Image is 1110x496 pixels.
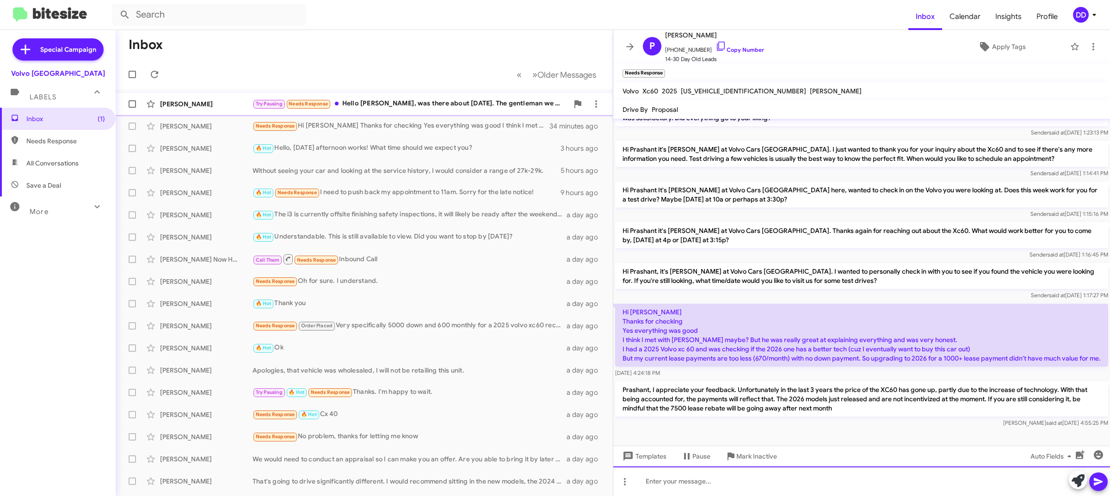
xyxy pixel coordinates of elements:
span: Try Pausing [256,101,283,107]
span: Volvo [623,87,639,95]
span: [PERSON_NAME] [DATE] 4:55:25 PM [1003,419,1108,426]
div: DD [1073,7,1089,23]
div: a day ago [567,454,605,464]
span: Needs Response [256,323,295,329]
span: 🔥 Hot [256,234,271,240]
span: [PERSON_NAME] [810,87,862,95]
button: Apply Tags [937,38,1066,55]
div: [PERSON_NAME] [160,432,253,441]
span: Save a Deal [26,181,61,190]
p: Hi Prashant it's [PERSON_NAME] at Volvo Cars [GEOGRAPHIC_DATA]. Thanks again for reaching out abo... [615,222,1108,248]
span: Xc60 [642,87,658,95]
div: No problem, thanks for letting me know [253,431,567,442]
span: Needs Response [26,136,105,146]
div: a day ago [567,410,605,419]
span: Labels [30,93,56,101]
div: [PERSON_NAME] [160,210,253,220]
div: a day ago [567,299,605,308]
span: 🔥 Hot [256,145,271,151]
div: [PERSON_NAME] [160,122,253,131]
div: Thanks. I'm happy to wait. [253,387,567,398]
div: a day ago [567,343,605,353]
div: Thank you [253,298,567,309]
span: Needs Response [256,278,295,284]
span: 🔥 Hot [256,190,271,196]
p: Hi [PERSON_NAME] Thanks for checking Yes everything was good I think I met with [PERSON_NAME] may... [615,304,1108,367]
a: Profile [1029,3,1065,30]
div: Ok [253,343,567,353]
span: Needs Response [256,411,295,417]
span: Needs Response [297,257,336,263]
p: Hi Prashant it's [PERSON_NAME] at Volvo Cars [GEOGRAPHIC_DATA]. I just wanted to thank you for yo... [615,141,1108,167]
div: Inbound Call [253,253,567,265]
span: P [649,39,655,54]
span: Proposal [652,105,678,114]
div: [PERSON_NAME] [160,477,253,486]
span: said at [1048,210,1065,217]
div: a day ago [567,233,605,242]
span: Needs Response [311,389,350,395]
span: 2025 [662,87,677,95]
span: 🔥 Hot [256,212,271,218]
span: Order Placed [301,323,333,329]
div: Cx 40 [253,409,567,420]
span: « [517,69,522,80]
div: Hi [PERSON_NAME] Thanks for checking Yes everything was good I think I met with [PERSON_NAME] may... [253,121,550,131]
span: Try Pausing [256,389,283,395]
div: Hello, [DATE] afternoon works! What time should we expect you? [253,143,561,153]
div: Oh for sure. I understand. [253,276,567,287]
a: Insights [988,3,1029,30]
div: That's going to drive significantly different. I would recommend sitting in the new models, the 2... [253,477,567,486]
div: [PERSON_NAME] [160,299,253,308]
span: Sender [DATE] 1:14:41 PM [1030,170,1108,177]
span: [DATE] 4:24:18 PM [615,369,660,376]
button: Auto Fields [1023,448,1082,465]
span: 14-30 Day Old Leads [665,55,764,64]
span: Drive By [623,105,648,114]
span: 🔥 Hot [256,300,271,306]
small: Needs Response [623,69,665,78]
p: Prashant, I appreciate your feedback. Unfortunately in the last 3 years the price of the XC60 has... [615,381,1108,416]
span: 🔥 Hot [289,389,304,395]
span: said at [1048,170,1065,177]
div: [PERSON_NAME] [160,166,253,175]
span: (1) [98,114,105,123]
div: Apologies, that vehicle was wholesaled, I will not be retailing this unit. [253,366,567,375]
span: [PERSON_NAME] [665,30,764,41]
button: Pause [674,448,718,465]
span: Apply Tags [992,38,1026,55]
span: Needs Response [289,101,328,107]
span: Pause [692,448,710,465]
span: More [30,208,49,216]
span: Mark Inactive [736,448,777,465]
div: [PERSON_NAME] [160,343,253,353]
div: 5 hours ago [561,166,605,175]
a: Calendar [942,3,988,30]
h1: Inbox [129,37,163,52]
button: DD [1065,7,1100,23]
input: Search [112,4,306,26]
div: The i3 is currently offsite finishing safety inspections, it will likely be ready after the weeke... [253,209,567,220]
div: a day ago [567,277,605,286]
button: Next [527,65,602,84]
div: a day ago [567,255,605,264]
span: Special Campaign [40,45,96,54]
div: Hello [PERSON_NAME], was there about [DATE]. The gentleman we worked with was good, and we apprec... [253,98,568,109]
span: Templates [621,448,666,465]
span: Older Messages [537,70,596,80]
span: Sender [DATE] 1:23:13 PM [1031,129,1108,136]
div: 34 minutes ago [550,122,605,131]
span: Call Them [256,257,280,263]
span: 🔥 Hot [256,345,271,351]
div: a day ago [567,321,605,331]
button: Previous [511,65,527,84]
p: Hi Prashant, it's [PERSON_NAME] at Volvo Cars [GEOGRAPHIC_DATA]. I wanted to personally check in ... [615,263,1108,289]
button: Mark Inactive [718,448,784,465]
span: said at [1046,419,1062,426]
span: Sender [DATE] 1:17:27 PM [1031,292,1108,299]
div: Volvo [GEOGRAPHIC_DATA] [11,69,105,78]
div: Without seeing your car and looking at the service history, I would consider a range of 27k-29k. [253,166,561,175]
div: a day ago [567,388,605,397]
